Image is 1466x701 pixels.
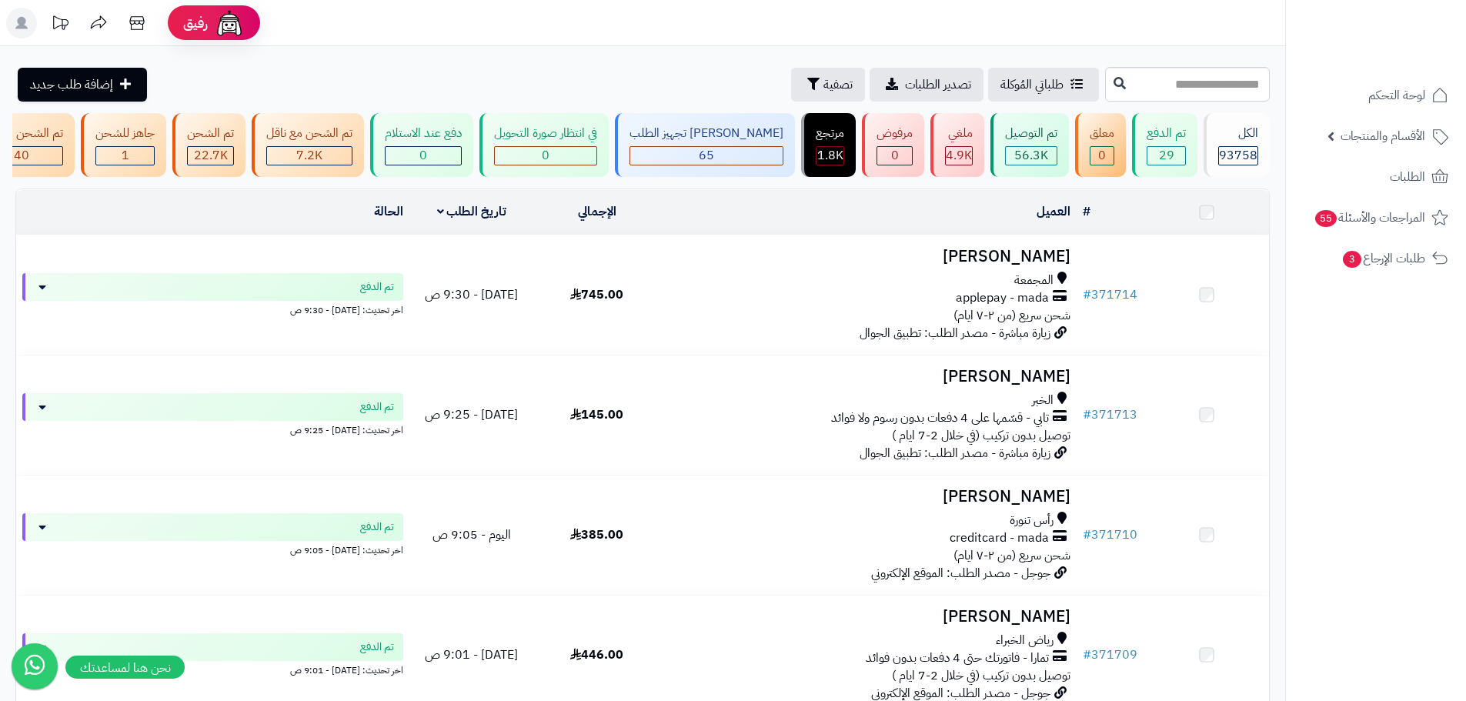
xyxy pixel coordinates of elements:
span: شحن سريع (من ٢-٧ ايام) [953,306,1070,325]
div: مرتجع [816,125,844,142]
span: 29 [1159,146,1174,165]
span: توصيل بدون تركيب (في خلال 2-7 ايام ) [892,426,1070,445]
span: تمارا - فاتورتك حتى 4 دفعات بدون فوائد [866,649,1049,667]
div: تم الشحن [187,125,234,142]
span: 0 [542,146,549,165]
a: #371709 [1083,646,1137,664]
a: طلبات الإرجاع3 [1295,240,1457,277]
span: applepay - mada [956,289,1049,307]
a: #371713 [1083,406,1137,424]
div: الكل [1218,125,1258,142]
span: 745.00 [570,285,623,304]
div: معلق [1090,125,1114,142]
span: creditcard - mada [950,529,1049,547]
a: تصدير الطلبات [870,68,983,102]
a: مرفوض 0 [859,113,927,177]
a: الحالة [374,202,403,221]
a: المراجعات والأسئلة55 [1295,199,1457,236]
span: 446.00 [570,646,623,664]
div: 1797 [816,147,843,165]
img: ai-face.png [214,8,245,38]
span: زيارة مباشرة - مصدر الطلب: تطبيق الجوال [860,324,1050,342]
a: تم التوصيل 56.3K [987,113,1072,177]
span: تم الدفع [360,279,394,295]
div: [PERSON_NAME] تجهيز الطلب [629,125,783,142]
span: 65 [699,146,714,165]
span: # [1083,526,1091,544]
span: الطلبات [1390,166,1425,188]
span: المجمعة [1014,272,1054,289]
span: # [1083,285,1091,304]
div: مرفوض [877,125,913,142]
div: جاهز للشحن [95,125,155,142]
span: جوجل - مصدر الطلب: الموقع الإلكتروني [871,564,1050,582]
span: 7.2K [296,146,322,165]
div: تم الدفع [1147,125,1186,142]
h3: [PERSON_NAME] [666,368,1070,386]
div: 7223 [267,147,352,165]
span: 340 [6,146,29,165]
a: تم الشحن مع ناقل 7.2K [249,113,367,177]
div: 22680 [188,147,233,165]
span: تم الدفع [360,519,394,535]
a: تاريخ الطلب [437,202,507,221]
span: توصيل بدون تركيب (في خلال 2-7 ايام ) [892,666,1070,685]
span: تم الدفع [360,399,394,415]
span: # [1083,646,1091,664]
span: شحن سريع (من ٢-٧ ايام) [953,546,1070,565]
a: تم الدفع 29 [1129,113,1201,177]
span: تابي - قسّمها على 4 دفعات بدون رسوم ولا فوائد [831,409,1049,427]
span: رأس تنورة [1010,512,1054,529]
a: دفع عند الاستلام 0 [367,113,476,177]
a: #371714 [1083,285,1137,304]
div: 4947 [946,147,972,165]
span: [DATE] - 9:25 ص [425,406,518,424]
a: الكل93758 [1201,113,1273,177]
span: إضافة طلب جديد [30,75,113,94]
div: اخر تحديث: [DATE] - 9:05 ص [22,541,403,557]
a: طلباتي المُوكلة [988,68,1099,102]
span: 3 [1343,251,1361,268]
img: logo-2.png [1361,43,1451,75]
a: #371710 [1083,526,1137,544]
a: الطلبات [1295,159,1457,195]
div: اخر تحديث: [DATE] - 9:25 ص [22,421,403,437]
span: رفيق [183,14,208,32]
span: 0 [419,146,427,165]
div: في انتظار صورة التحويل [494,125,597,142]
div: 29 [1147,147,1185,165]
a: في انتظار صورة التحويل 0 [476,113,612,177]
span: طلبات الإرجاع [1341,248,1425,269]
a: تحديثات المنصة [41,8,79,42]
span: تم الدفع [360,639,394,655]
h3: [PERSON_NAME] [666,248,1070,265]
div: 65 [630,147,783,165]
a: إضافة طلب جديد [18,68,147,102]
span: رياض الخبراء [996,632,1054,649]
a: لوحة التحكم [1295,77,1457,114]
h3: [PERSON_NAME] [666,608,1070,626]
div: 0 [877,147,912,165]
span: 1.8K [817,146,843,165]
span: زيارة مباشرة - مصدر الطلب: تطبيق الجوال [860,444,1050,462]
a: العميل [1037,202,1070,221]
div: 0 [386,147,461,165]
span: 145.00 [570,406,623,424]
button: تصفية [791,68,865,102]
span: 4.9K [946,146,972,165]
span: تصدير الطلبات [905,75,971,94]
span: 93758 [1219,146,1257,165]
span: 0 [1098,146,1106,165]
h3: [PERSON_NAME] [666,488,1070,506]
a: مرتجع 1.8K [798,113,859,177]
span: المراجعات والأسئلة [1314,207,1425,229]
div: تم الشحن مع ناقل [266,125,352,142]
span: الأقسام والمنتجات [1341,125,1425,147]
a: الإجمالي [578,202,616,221]
span: الخبر [1032,392,1054,409]
span: اليوم - 9:05 ص [432,526,511,544]
span: 55 [1315,210,1337,227]
a: معلق 0 [1072,113,1129,177]
div: اخر تحديث: [DATE] - 9:30 ص [22,301,403,317]
div: ملغي [945,125,973,142]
